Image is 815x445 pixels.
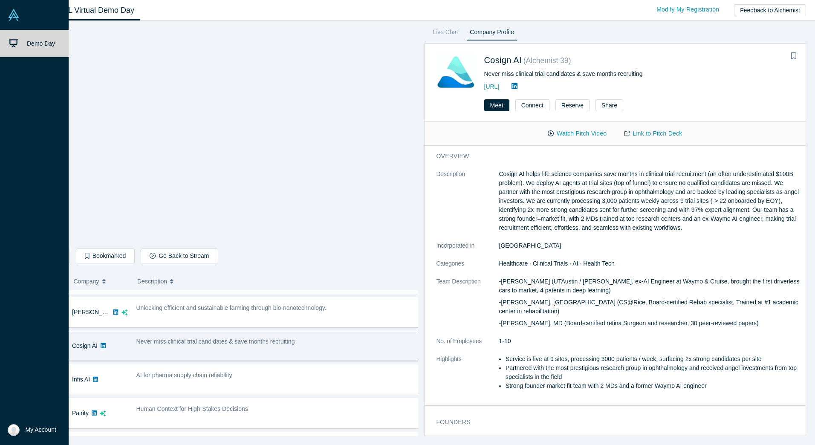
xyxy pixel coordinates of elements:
div: Never miss clinical trial candidates & save months recruiting [484,69,769,78]
a: Infis AI [72,376,90,383]
button: Bookmarked [76,249,135,263]
svg: dsa ai sparkles [100,410,106,416]
p: -[PERSON_NAME], [GEOGRAPHIC_DATA] (CS@Rice, Board-certified Rehab specialist, Trained at #1 acade... [499,298,801,316]
span: AI for pharma supply chain reliability [136,372,232,379]
dt: Team Description [436,277,499,337]
button: Share [595,99,623,111]
span: Company [74,272,99,290]
h3: overview [436,152,789,161]
p: Cosign AI helps life science companies save months in clinical trial recruitment (an often undere... [499,170,801,232]
button: My Account [8,424,56,436]
img: Kristopher Alford's Account [8,424,20,436]
span: Healthcare · Clinical Trials · AI · Health Tech [499,260,615,267]
a: Live Chat [430,27,461,40]
li: Partnered with the most prestigious research group in ophthalmology and received angel investment... [506,364,800,381]
a: Class XL Virtual Demo Day [36,0,140,20]
a: [URL] [484,83,500,90]
span: My Account [26,425,56,434]
a: Cosign AI [72,342,98,349]
span: Never miss clinical trial candidates & save months recruiting [136,338,295,345]
button: Connect [515,99,549,111]
a: Cosign AI [484,55,522,65]
a: Pairity [72,410,89,416]
span: Demo Day [27,40,55,47]
span: Description [137,272,167,290]
dd: 1-10 [499,337,801,346]
small: ( Alchemist 39 ) [523,56,571,65]
a: Modify My Registration [647,2,728,17]
img: Cosign AI's Logo [436,53,475,92]
img: Alchemist Vault Logo [8,9,20,21]
li: Service is live at 9 sites, processing 3000 patients / week, surfacing 2x strong candidates per site [506,355,800,364]
button: Reserve [555,99,590,111]
dd: [GEOGRAPHIC_DATA] [499,241,801,250]
a: Link to Pitch Deck [616,126,691,141]
li: Strong founder-market fit team with 2 MDs and a former Waymo AI engineer [506,381,800,390]
button: Go Back to Stream [141,249,218,263]
h3: Founders [436,418,789,427]
svg: dsa ai sparkles [121,309,127,315]
p: -[PERSON_NAME], MD (Board-certified retina Surgeon and researcher, 30 peer-reviewed papers) [499,319,801,328]
span: Human Context for High-Stakes Decisions [136,405,248,412]
span: Unlocking efficient and sustainable farming through bio-nanotechnology. [136,304,327,311]
dt: Highlights [436,355,499,399]
button: Bookmark [788,50,800,62]
button: Watch Pitch Video [539,126,616,141]
dt: Categories [436,259,499,277]
dt: Description [436,170,499,241]
button: Company [74,272,129,290]
iframe: Cosign AI [36,28,418,242]
p: -[PERSON_NAME] (UTAustin / [PERSON_NAME], ex-AI Engineer at Waymo & Cruise, brought the first dri... [499,277,801,295]
a: Company Profile [467,27,517,40]
button: Description [137,272,412,290]
button: Meet [484,99,509,111]
a: [PERSON_NAME] [72,309,121,315]
dt: No. of Employees [436,337,499,355]
dt: Incorporated in [436,241,499,259]
button: Feedback to Alchemist [734,4,806,16]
